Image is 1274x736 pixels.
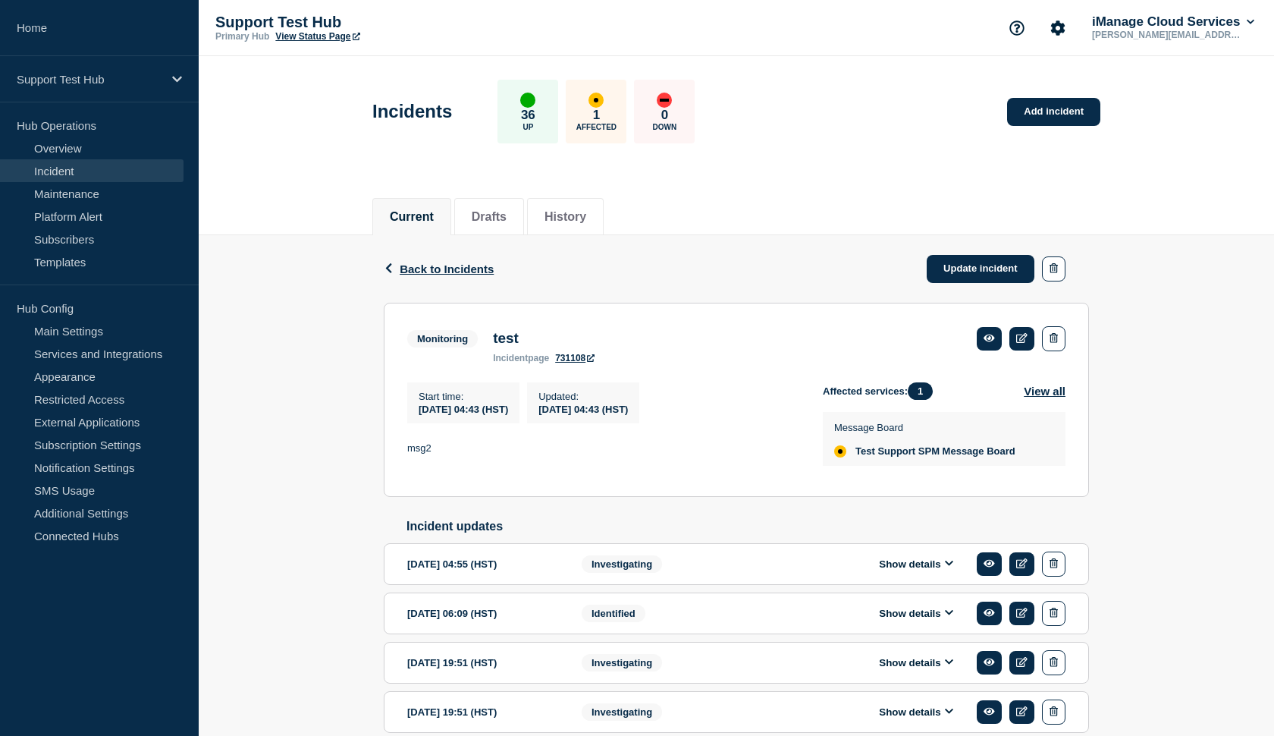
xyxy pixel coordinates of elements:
[215,31,269,42] p: Primary Hub
[1007,98,1100,126] a: Add incident
[521,108,535,123] p: 36
[855,445,1015,458] span: Test Support SPM Message Board
[927,255,1034,283] a: Update incident
[834,422,1015,433] p: Message Board
[406,520,1089,533] h2: Incident updates
[874,558,958,571] button: Show details
[538,402,628,415] div: [DATE] 04:43 (HST)
[653,123,677,131] p: Down
[1024,382,1065,400] button: View all
[582,555,662,573] span: Investigating
[407,330,478,348] span: Monitoring
[407,601,559,626] div: [DATE] 06:09 (HST)
[823,382,940,400] span: Affected services:
[472,210,507,224] button: Drafts
[493,330,595,347] h3: test
[544,210,586,224] button: History
[215,14,519,31] p: Support Test Hub
[834,445,846,458] div: affected
[593,108,600,123] p: 1
[372,101,452,122] h1: Incidents
[661,108,668,123] p: 0
[407,700,559,725] div: [DATE] 19:51 (HST)
[522,123,533,131] p: Up
[400,263,494,275] span: Back to Incidents
[582,703,662,721] span: Investigating
[419,391,508,402] p: Start time :
[407,552,559,577] div: [DATE] 04:55 (HST)
[1042,12,1074,44] button: Account settings
[407,650,559,675] div: [DATE] 19:51 (HST)
[493,353,549,363] p: page
[582,654,662,672] span: Investigating
[1001,12,1033,44] button: Support
[419,404,508,415] span: [DATE] 04:43 (HST)
[874,706,958,719] button: Show details
[1089,30,1247,40] p: [PERSON_NAME][EMAIL_ADDRESS][PERSON_NAME][DOMAIN_NAME]
[407,442,799,455] p: msg2
[390,210,434,224] button: Current
[493,353,528,363] span: incident
[275,31,359,42] a: View Status Page
[874,656,958,669] button: Show details
[520,93,535,108] div: up
[384,263,494,275] button: Back to Incidents
[588,93,604,108] div: affected
[555,353,595,363] a: 731108
[1089,14,1257,30] button: iManage Cloud Services
[17,73,162,86] p: Support Test Hub
[657,93,672,108] div: down
[908,382,933,400] span: 1
[874,607,958,620] button: Show details
[582,605,645,622] span: Identified
[576,123,617,131] p: Affected
[538,391,628,402] p: Updated :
